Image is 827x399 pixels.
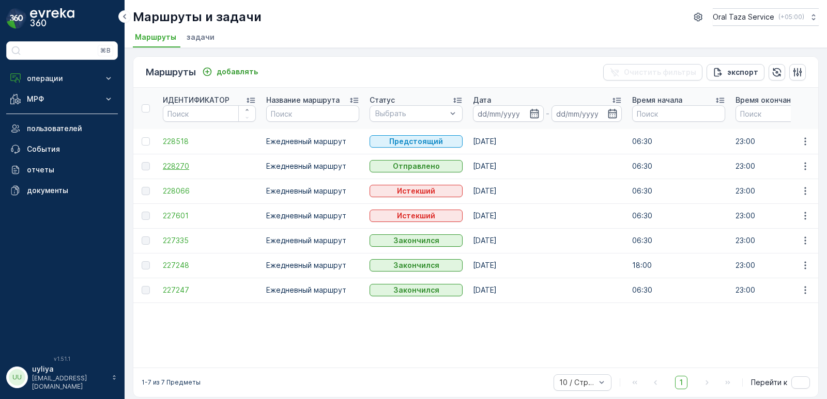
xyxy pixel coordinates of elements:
td: [DATE] [468,203,627,228]
td: [DATE] [468,179,627,203]
td: [DATE] [468,253,627,278]
button: Закончился [370,234,463,247]
a: 228270 [163,161,256,171]
p: Истекший [397,211,435,221]
p: Ежедневный маршрут [266,285,359,295]
p: Название маршрута [266,95,340,105]
div: Toggle Row Selected [142,286,150,294]
p: Дата [473,95,491,105]
p: 18:00 [632,260,725,270]
input: dd/mm/yyyy [473,105,544,122]
p: - [546,107,549,120]
span: Перейти к [751,377,787,388]
td: [DATE] [468,278,627,302]
div: Toggle Row Selected [142,162,150,170]
p: экспорт [727,67,758,77]
a: 227335 [163,235,256,246]
p: Ежедневный маршрут [266,260,359,270]
p: Ежедневный маршрут [266,211,359,221]
p: Истекший [397,186,435,196]
p: [EMAIL_ADDRESS][DOMAIN_NAME] [32,374,106,391]
p: Отправлено [393,161,440,171]
p: Выбрать [375,108,447,119]
button: UUuyliya[EMAIL_ADDRESS][DOMAIN_NAME] [6,364,118,391]
p: 06:30 [632,211,725,221]
p: 06:30 [632,186,725,196]
a: События [6,139,118,159]
span: Маршруты [135,32,176,42]
p: Закончился [393,235,439,246]
div: UU [9,369,25,386]
div: Toggle Row Selected [142,137,150,146]
p: ИДЕНТИФИКАТОР [163,95,229,105]
p: uyliya [32,364,106,374]
p: События [27,144,114,154]
p: Ежедневный маршрут [266,186,359,196]
p: Ежедневный маршрут [266,161,359,171]
p: добавлять [217,67,258,77]
span: задачи [187,32,215,42]
p: операции [27,73,97,84]
p: Время начала [632,95,682,105]
p: Ежедневный маршрут [266,136,359,147]
p: 06:30 [632,285,725,295]
button: Отправлено [370,160,463,172]
p: Очистить фильтры [624,67,696,77]
input: Поиск [163,105,256,122]
button: Очистить фильтры [603,64,702,81]
a: отчеты [6,159,118,180]
a: документы [6,180,118,201]
a: 227601 [163,211,256,221]
button: Закончился [370,259,463,272]
button: Закончился [370,284,463,296]
p: Маршруты [146,65,196,79]
button: Oral Taza Service(+05:00) [713,8,819,26]
a: пользователей [6,118,118,139]
button: Предстоящий [370,135,463,148]
p: Закончился [393,260,439,270]
p: Статус [370,95,395,105]
p: Маршруты и задачи [133,9,262,25]
button: операции [6,68,118,89]
p: Ежедневный маршрут [266,235,359,246]
td: [DATE] [468,129,627,154]
img: logo_dark-DEwI_e13.png [30,8,74,29]
p: Закончился [393,285,439,295]
button: Истекший [370,210,463,222]
p: документы [27,185,114,196]
div: Toggle Row Selected [142,212,150,220]
p: 06:30 [632,235,725,246]
p: ( +05:00 ) [778,13,804,21]
img: logo [6,8,27,29]
button: добавлять [198,66,262,78]
td: [DATE] [468,228,627,253]
button: МРФ [6,89,118,109]
p: 06:30 [632,161,725,171]
a: 227248 [163,260,256,270]
div: Toggle Row Selected [142,236,150,245]
input: Поиск [266,105,359,122]
a: 227247 [163,285,256,295]
td: [DATE] [468,154,627,179]
div: Toggle Row Selected [142,261,150,269]
button: Истекший [370,185,463,197]
p: МРФ [27,94,97,104]
p: пользователей [27,123,114,134]
p: 06:30 [632,136,725,147]
input: dd/mm/yyyy [552,105,622,122]
a: 228066 [163,186,256,196]
span: v 1.51.1 [6,356,118,362]
input: Поиск [632,105,725,122]
p: ⌘B [100,46,111,55]
a: 228518 [163,136,256,147]
button: экспорт [707,64,764,81]
p: отчеты [27,165,114,175]
p: Время окончания [736,95,800,105]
